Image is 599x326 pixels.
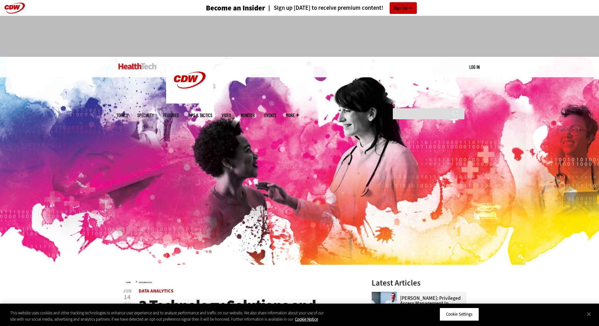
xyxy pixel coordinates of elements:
a: Data Analytics [139,281,152,284]
span: 2023 [123,301,131,306]
span: 14 [123,294,132,300]
a: Sign Up [390,2,417,14]
a: Features [163,113,179,118]
a: remote call with care team [372,292,400,297]
div: » [126,279,355,284]
a: Tips & Tactics [188,113,212,118]
a: MonITor [241,113,255,118]
span: Specialty [137,113,154,118]
a: Data Analytics [139,288,173,294]
a: CDW [166,98,213,105]
a: Become an Insider [182,4,265,12]
button: Cookie Settings [440,308,479,321]
iframe: advertisement [185,22,415,50]
span: Topics [117,113,128,118]
img: Home [118,63,157,69]
img: Home [166,57,213,104]
a: Video [222,113,231,118]
span: More [286,113,299,118]
a: Home [126,281,131,284]
button: Close [582,307,596,321]
span: Jun [123,289,132,293]
h3: Become an Insider [206,4,265,12]
a: Sign up [DATE] to receive premium content! [265,5,383,11]
div: This website uses cookies and other tracking technologies to enhance user experience and to analy... [10,310,329,322]
img: remote call with care team [372,292,397,317]
h3: Latest Articles [372,279,466,287]
a: Log in [469,64,480,70]
a: [PERSON_NAME]: Privileged Access Management in Remote and Hybrid Healthcare Work [372,296,463,316]
div: User menu [469,64,480,70]
a: Events [264,113,276,118]
a: More information about your privacy [295,317,318,322]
